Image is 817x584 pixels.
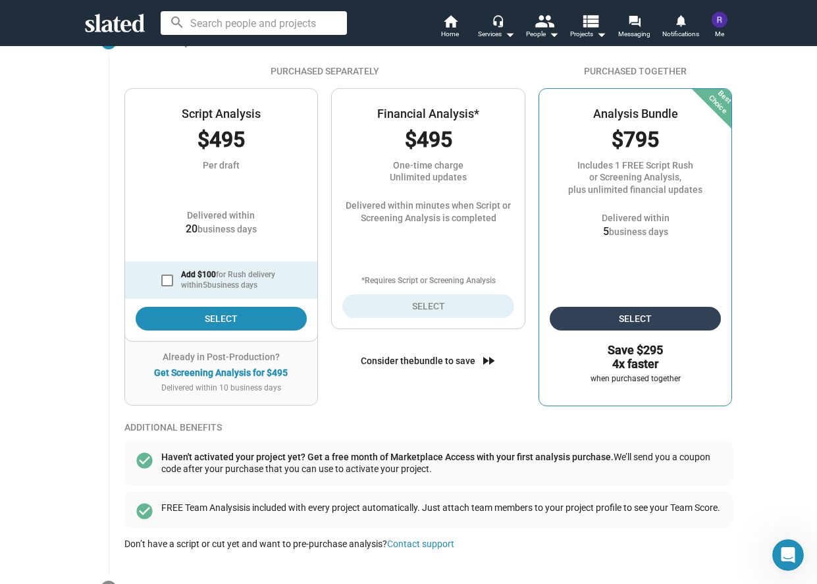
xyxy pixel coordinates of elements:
div: *Requires Script or Screening Analysis [332,276,525,286]
mat-icon: arrow_drop_down [502,26,517,42]
div: Already in Post-Production? [136,352,307,362]
span: 20 [186,223,198,235]
span: Select [560,307,711,331]
button: Robert BenjaminMe [704,9,735,43]
span: Me [715,26,724,42]
div: Delivered within business days [539,212,732,238]
mat-icon: arrow_drop_down [546,26,562,42]
strong: 5 [203,280,207,290]
div: Script Analysis [182,106,261,122]
span: 5 [603,225,609,238]
span: Projects [570,26,606,42]
div: Don’t have a script or cut yet and want to pre-purchase analysis? [124,539,733,549]
button: Select [550,307,722,331]
mat-icon: fast_forward [481,353,496,369]
div: Analysis Bundle [593,106,678,122]
button: Projects [566,13,612,42]
div: We’ll send you a coupon code after your purchase that you can use to activate your project. [161,451,722,475]
div: Delivered within business days [125,209,318,236]
div: is included with every project automatically. Just attach team members to your project profile to... [161,502,720,518]
div: Includes 1 FREE Script Rush or Screening Analysis, plus unlimited financial updates [550,159,722,197]
mat-icon: headset_mic [492,14,504,26]
div: Get Screening Analysis for $495 [154,367,288,378]
span: FREE Team Analysis [161,502,244,513]
img: Robert Benjamin [712,12,727,28]
div: ADDITIONAL BENEFITS [124,422,733,433]
button: Select [342,294,514,318]
span: Select [146,307,297,331]
mat-icon: people [534,11,553,30]
mat-icon: check_circle [135,451,151,467]
div: One-time charge Unlimited updates [342,159,514,184]
span: Notifications [662,26,699,42]
span: Select [353,294,504,318]
mat-icon: arrow_drop_down [593,26,609,42]
div: $495 [136,126,307,154]
a: Messaging [612,13,658,42]
mat-icon: home [442,13,458,29]
span: Home [441,26,459,42]
mat-icon: view_list [580,11,599,30]
button: Get Screening Analysis for $495 [136,367,307,378]
div: Consider the bundle to save [361,355,475,367]
mat-icon: forum [628,14,641,27]
div: People [526,26,559,42]
span: Messaging [618,26,650,42]
a: Home [427,13,473,42]
div: Services [478,26,515,42]
div: Purchased Together [539,65,733,78]
span: Haven't activated your project yet? Get a free month of Marketplace Access with your first analys... [161,452,614,462]
mat-icon: notifications [674,14,687,26]
button: Select [136,307,307,331]
button: Services [473,13,519,42]
div: Delivered within 10 business days [136,383,307,392]
div: Best Choice [691,66,755,131]
a: Notifications [658,13,704,42]
div: $495 [342,126,514,154]
div: Per draft [136,159,307,172]
div: Financial Analysis* [377,106,479,122]
div: when purchased together [550,374,722,385]
iframe: Intercom live chat [772,539,804,571]
strong: Add $100 [181,270,216,279]
h3: Save $295 4x faster [550,344,722,371]
div: $795 [550,126,722,154]
mat-icon: check_circle [135,502,151,518]
div: Delivered within minutes when Script or Screening Analysis is completed [332,199,525,224]
a: Contact support [387,539,454,549]
span: for Rush delivery within business days [181,270,275,290]
button: People [519,13,566,42]
div: Purchased Separately [124,65,525,78]
input: Search people and projects [161,11,347,35]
